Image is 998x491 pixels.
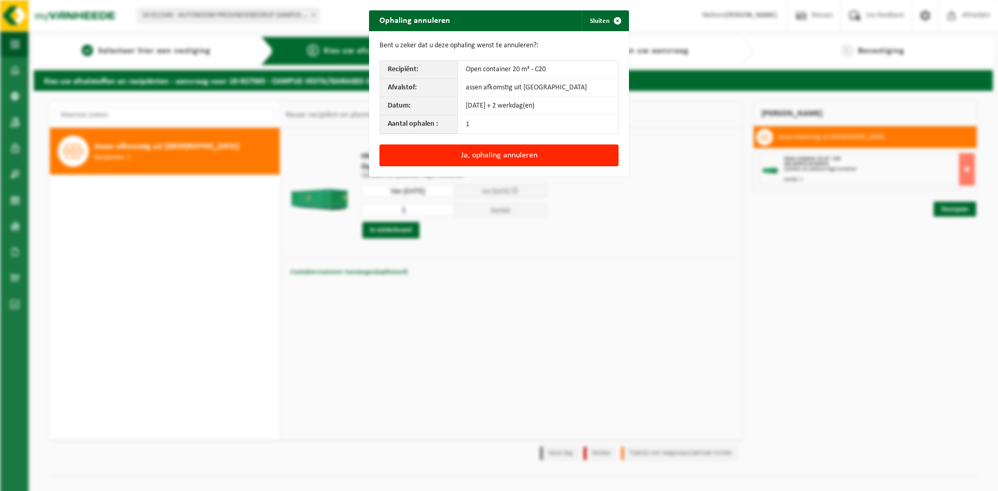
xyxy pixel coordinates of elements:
[379,42,619,50] p: Bent u zeker dat u deze ophaling wenst te annuleren?:
[379,144,619,166] button: Ja, ophaling annuleren
[380,115,458,134] th: Aantal ophalen :
[369,10,461,30] h2: Ophaling annuleren
[380,97,458,115] th: Datum:
[380,79,458,97] th: Afvalstof:
[458,61,618,79] td: Open container 20 m³ - C20
[458,79,618,97] td: assen afkomstig uit [GEOGRAPHIC_DATA]
[582,10,628,31] button: Sluiten
[458,115,618,134] td: 1
[380,61,458,79] th: Recipiënt:
[458,97,618,115] td: [DATE] + 2 werkdag(en)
